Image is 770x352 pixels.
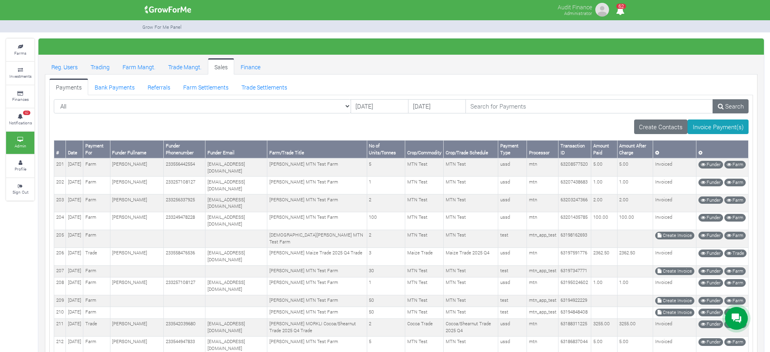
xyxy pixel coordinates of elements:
td: 50 [367,295,405,307]
a: Funder [698,161,723,169]
a: Funder [698,214,723,222]
td: [DATE] [66,177,83,194]
td: 63198162693 [558,230,591,247]
a: Create Invoice [655,232,694,239]
td: Farm [83,158,110,176]
small: Farms [14,50,26,56]
td: Maize Trade 2025 Q4 [444,247,498,265]
td: 211 [54,318,66,336]
th: Crop/Trade Schedule [444,141,498,158]
td: 233558476536 [164,247,205,265]
td: MTN Test [444,177,498,194]
td: Invoiced [653,212,696,230]
a: Funder [698,279,723,287]
td: 202 [54,177,66,194]
td: [EMAIL_ADDRESS][DOMAIN_NAME] [205,158,267,176]
td: 203 [54,194,66,212]
td: 63197347771 [558,265,591,277]
a: Create Invoice [655,297,694,305]
a: Farm Mangt. [116,58,162,75]
a: Funder [698,179,723,186]
img: growforme image [142,2,194,18]
a: Invoice Payment(s) [687,119,749,134]
td: Maize Trade [405,247,444,265]
td: 100 [367,212,405,230]
td: Cocoa Trade [405,318,444,336]
td: MTN Test [444,277,498,295]
td: 2362.50 [617,247,653,265]
td: 2 [367,194,405,212]
td: mtn [527,318,558,336]
td: MTN Test [444,307,498,318]
td: 1 [367,177,405,194]
td: [DEMOGRAPHIC_DATA][PERSON_NAME] MTN Test Farm [267,230,367,247]
td: ussd [498,247,527,265]
td: test [498,295,527,307]
a: Funder [698,250,723,257]
td: 63194922229 [558,295,591,307]
td: [PERSON_NAME] Maize Trade 2025 Q4 Trade [267,247,367,265]
td: 233542039680 [164,318,205,336]
td: 50 [367,307,405,318]
a: Payments [49,79,88,95]
th: Date [66,141,83,158]
td: [PERSON_NAME] MTN Test Farm [267,158,367,176]
th: Payment Type [498,141,527,158]
small: Administrator [564,10,592,16]
td: [EMAIL_ADDRESS][DOMAIN_NAME] [205,318,267,336]
small: Notifications [9,120,32,126]
a: Trade [724,250,747,257]
td: mtn [527,158,558,176]
a: Create Contacts [634,119,688,134]
td: 210 [54,307,66,318]
td: 1.00 [591,277,617,295]
td: Invoiced [653,318,696,336]
td: MTN Test [405,230,444,247]
a: Search [713,99,749,114]
td: Farm [83,230,110,247]
td: [PERSON_NAME] MTN Test Farm [267,177,367,194]
td: Cocoa/Shearnut Trade 2025 Q4 [444,318,498,336]
td: 63197591776 [558,247,591,265]
td: 1.00 [617,177,653,194]
td: MTN Test [444,212,498,230]
a: Farm [724,179,746,186]
td: MTN Test [405,177,444,194]
td: 233556442554 [164,158,205,176]
td: 233249478228 [164,212,205,230]
td: mtn [527,247,558,265]
td: [DATE] [66,318,83,336]
td: MTN Test [405,194,444,212]
td: Farm [83,265,110,277]
td: [EMAIL_ADDRESS][DOMAIN_NAME] [205,247,267,265]
td: 63203247366 [558,194,591,212]
a: Farm [724,267,746,275]
td: Farm [83,212,110,230]
a: Funder [698,232,723,239]
td: mtn_app_test [527,265,558,277]
td: [PERSON_NAME] MTN Test Farm [267,194,367,212]
td: 63201435785 [558,212,591,230]
a: Farm [724,338,746,346]
a: Farm [724,297,746,305]
td: [EMAIL_ADDRESS][DOMAIN_NAME] [205,177,267,194]
td: [DATE] [66,307,83,318]
td: 206 [54,247,66,265]
small: Admin [15,143,26,149]
td: MTN Test [444,265,498,277]
td: 30 [367,265,405,277]
td: ussd [498,194,527,212]
span: 62 [616,4,626,9]
a: Reg. Users [45,58,84,75]
td: 204 [54,212,66,230]
a: 62 Notifications [6,109,34,131]
td: [PERSON_NAME] MTN Test Farm [267,265,367,277]
td: [PERSON_NAME] MTN Test Farm [267,307,367,318]
a: Farm [724,214,746,222]
td: 1.00 [617,277,653,295]
td: 100.00 [617,212,653,230]
span: 62 [23,111,30,115]
td: MTN Test [405,295,444,307]
td: [DATE] [66,212,83,230]
small: Profile [15,166,26,172]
